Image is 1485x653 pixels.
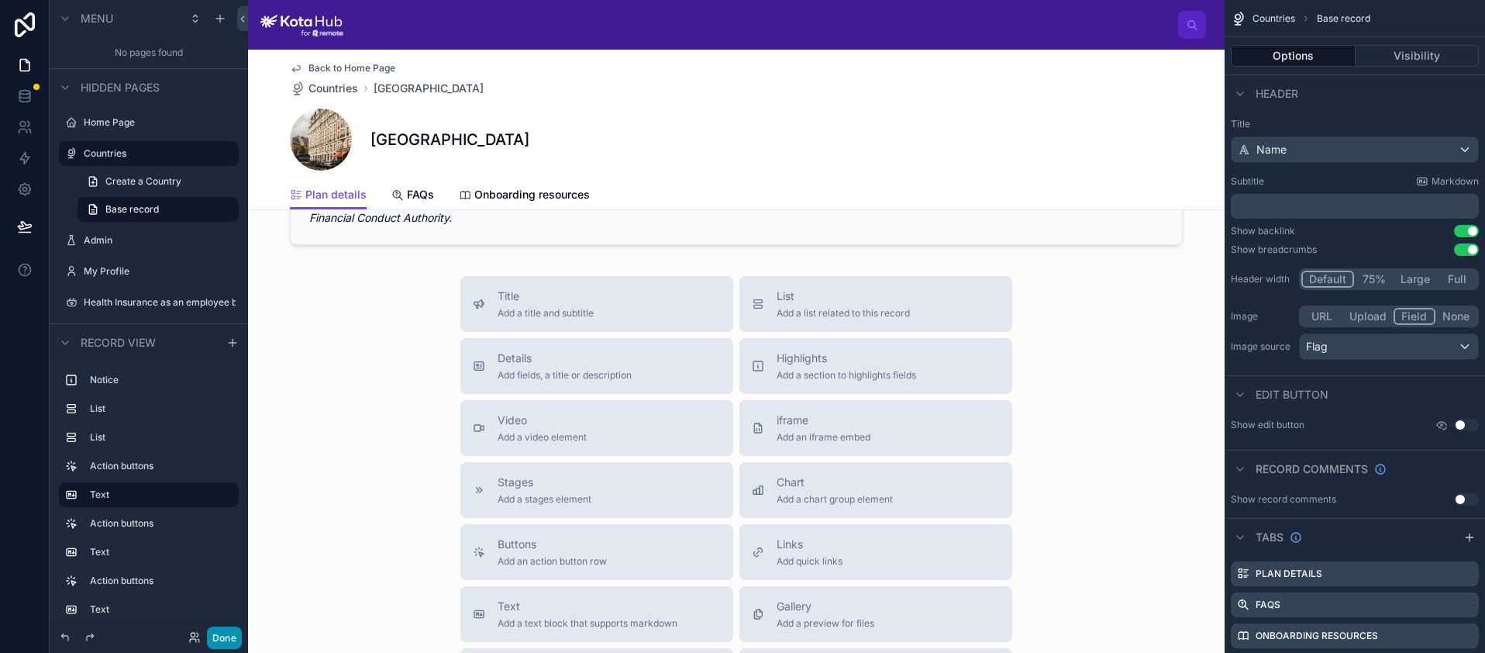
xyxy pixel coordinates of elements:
span: Add a title and subtitle [498,307,594,320]
div: scrollable content [356,22,1178,28]
span: Create a Country [105,175,181,188]
span: Plan details [305,187,367,202]
label: Home Page [84,116,236,129]
span: Record view [81,335,156,351]
button: Flag [1299,333,1479,360]
button: Default [1301,271,1354,288]
span: List [777,288,910,304]
button: Name [1231,136,1479,163]
label: Subtitle [1231,175,1264,188]
span: Record comments [1256,461,1368,477]
a: Admin [84,234,236,247]
span: Hidden pages [81,80,160,95]
button: GalleryAdd a preview for files [739,586,1012,642]
span: Markdown [1432,175,1479,188]
button: DetailsAdd fields, a title or description [460,338,733,394]
span: Name [1256,142,1287,157]
label: Plan details [1256,568,1322,580]
button: Upload [1342,308,1394,325]
a: [GEOGRAPHIC_DATA] [374,81,484,96]
div: Show backlink [1231,225,1295,237]
span: Buttons [498,537,607,552]
span: Gallery [777,599,874,614]
span: FAQs [407,187,434,202]
label: Header width [1231,273,1293,285]
span: Edit button [1256,387,1328,403]
span: Menu [81,11,113,26]
a: Base record [78,197,239,222]
a: Plan details [290,181,367,210]
button: LinksAdd quick links [739,524,1012,580]
button: VideoAdd a video element [460,400,733,456]
button: TitleAdd a title and subtitle [460,276,733,332]
label: Action buttons [90,575,233,587]
label: List [90,403,233,415]
label: Countries [84,147,229,160]
button: ListAdd a list related to this record [739,276,1012,332]
span: Add an action button row [498,555,607,568]
span: Video [498,413,587,428]
span: Header [1256,86,1298,102]
span: Title [498,288,594,304]
label: Image [1231,310,1293,323]
a: Create a Country [78,169,239,194]
button: Large [1394,271,1437,288]
span: Text [498,599,677,614]
a: Markdown [1416,175,1479,188]
span: Add a chart group element [777,493,893,506]
div: Show record comments [1231,493,1336,506]
button: 75% [1354,271,1394,288]
span: Base record [1317,12,1370,25]
button: ButtonsAdd an action button row [460,524,733,580]
span: Stages [498,475,591,490]
span: Countries [308,81,358,96]
span: Back to Home Page [308,62,395,74]
span: Add a section to highlights fields [777,369,916,382]
span: Add a video element [498,431,587,444]
label: Text [90,489,226,501]
div: No pages found [50,37,248,68]
span: Links [777,537,842,552]
button: StagesAdd a stages element [460,462,733,518]
label: Text [90,546,233,558]
span: Onboarding resources [474,187,590,202]
span: Add a preview for files [777,617,874,630]
span: Chart [777,475,893,490]
button: Field [1394,308,1436,325]
label: Image source [1231,340,1293,353]
label: Action buttons [90,517,233,530]
label: FAQs [1256,599,1280,611]
img: App logo [260,12,343,37]
label: Action buttons [90,460,233,472]
span: Details [498,351,632,366]
span: Countries [1252,12,1295,25]
button: TextAdd a text block that supports markdown [460,586,733,642]
label: List [90,431,233,444]
label: Notice [90,374,233,386]
button: Options [1231,45,1356,67]
span: Add a stages element [498,493,591,506]
label: My Profile [84,265,236,278]
a: Back to Home Page [290,62,395,74]
span: Tabs [1256,530,1283,545]
a: Countries [290,81,358,96]
button: HighlightsAdd a section to highlights fields [739,338,1012,394]
span: Flag [1306,339,1328,354]
span: Add fields, a title or description [498,369,632,382]
h1: [GEOGRAPHIC_DATA] [370,129,529,150]
div: scrollable content [50,361,248,622]
span: Add an iframe embed [777,431,870,444]
label: Health Insurance as an employee benefit [84,296,236,309]
button: Done [207,627,242,649]
label: Title [1231,118,1479,130]
button: Visibility [1356,45,1480,67]
button: Full [1437,271,1476,288]
span: Add quick links [777,555,842,568]
label: Show edit button [1231,419,1304,431]
button: ChartAdd a chart group element [739,462,1012,518]
a: Onboarding resources [459,181,590,212]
